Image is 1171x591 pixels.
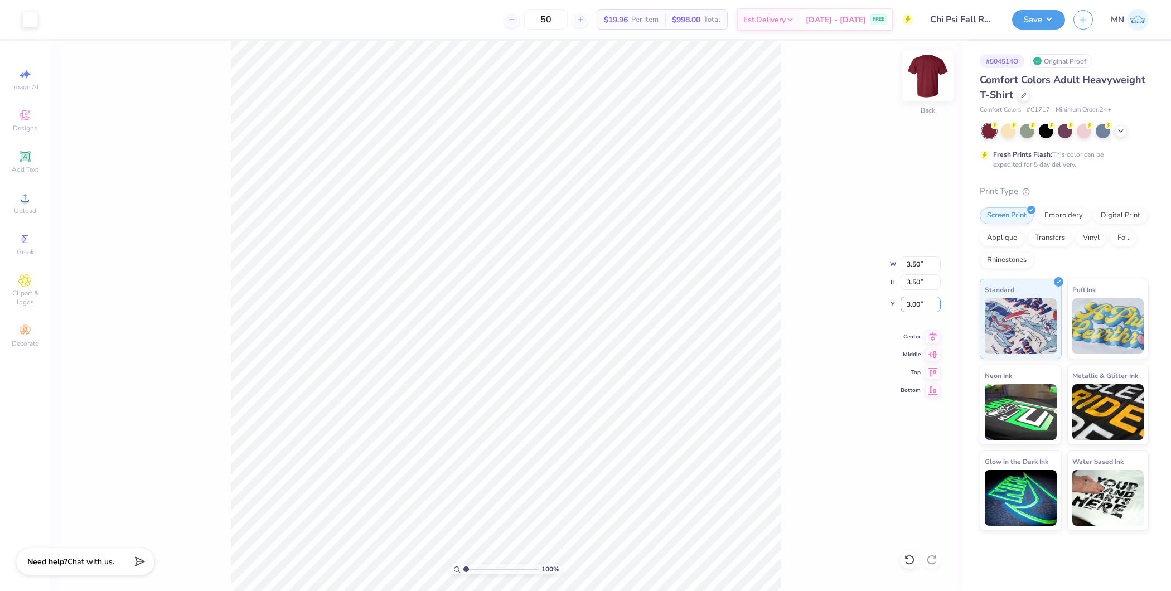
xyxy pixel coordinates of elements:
[17,248,34,256] span: Greek
[631,14,659,26] span: Per Item
[980,207,1034,224] div: Screen Print
[1027,105,1050,115] span: # C1717
[1072,298,1144,354] img: Puff Ink
[985,456,1048,467] span: Glow in the Dark Ink
[901,333,921,341] span: Center
[12,339,38,348] span: Decorate
[985,298,1057,354] img: Standard
[873,16,884,23] span: FREE
[1093,207,1148,224] div: Digital Print
[12,83,38,91] span: Image AI
[14,206,36,215] span: Upload
[1072,470,1144,526] img: Water based Ink
[1037,207,1090,224] div: Embroidery
[1111,9,1149,31] a: MN
[1072,456,1124,467] span: Water based Ink
[980,185,1149,198] div: Print Type
[524,9,568,30] input: – –
[906,54,950,98] img: Back
[985,284,1014,295] span: Standard
[743,14,786,26] span: Est. Delivery
[1072,370,1138,381] span: Metallic & Glitter Ink
[901,369,921,376] span: Top
[6,289,45,307] span: Clipart & logos
[1072,384,1144,440] img: Metallic & Glitter Ink
[13,124,37,133] span: Designs
[27,556,67,567] strong: Need help?
[704,14,720,26] span: Total
[980,73,1145,101] span: Comfort Colors Adult Heavyweight T-Shirt
[672,14,700,26] span: $998.00
[1012,10,1065,30] button: Save
[604,14,628,26] span: $19.96
[1072,284,1096,295] span: Puff Ink
[993,150,1052,159] strong: Fresh Prints Flash:
[1056,105,1111,115] span: Minimum Order: 24 +
[980,105,1021,115] span: Comfort Colors
[12,165,38,174] span: Add Text
[67,556,114,567] span: Chat with us.
[1127,9,1149,31] img: Mark Navarro
[985,384,1057,440] img: Neon Ink
[541,564,559,574] span: 100 %
[921,105,935,115] div: Back
[993,149,1130,169] div: This color can be expedited for 5 day delivery.
[980,230,1024,246] div: Applique
[1111,13,1124,26] span: MN
[1110,230,1136,246] div: Foil
[985,370,1012,381] span: Neon Ink
[901,351,921,359] span: Middle
[1076,230,1107,246] div: Vinyl
[922,8,1004,31] input: Untitled Design
[980,54,1024,68] div: # 504514O
[806,14,866,26] span: [DATE] - [DATE]
[985,470,1057,526] img: Glow in the Dark Ink
[901,386,921,394] span: Bottom
[980,252,1034,269] div: Rhinestones
[1028,230,1072,246] div: Transfers
[1030,54,1092,68] div: Original Proof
